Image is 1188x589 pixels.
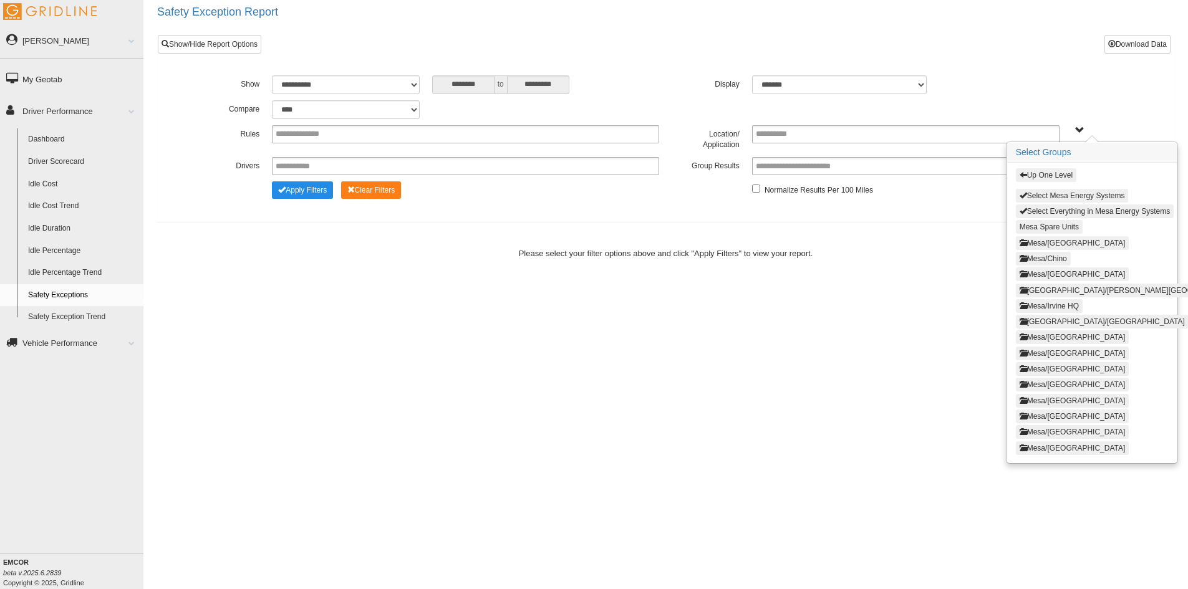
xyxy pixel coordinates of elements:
a: Safety Exceptions [22,284,143,307]
a: Idle Percentage Trend [22,262,143,284]
button: Change Filter Options [272,181,333,199]
a: Safety Exception Trend [22,306,143,328]
div: Copyright © 2025, Gridline [3,557,143,588]
button: Mesa/[GEOGRAPHIC_DATA] [1016,330,1129,344]
label: Rules [186,125,266,140]
button: Mesa/[GEOGRAPHIC_DATA] [1016,362,1129,376]
h3: Select Groups [1007,143,1177,163]
img: Gridline [3,3,97,20]
button: Select Everything in Mesa Energy Systems [1016,204,1174,218]
label: Normalize Results Per 100 Miles [765,181,873,196]
button: Download Data [1104,35,1171,54]
button: Mesa/[GEOGRAPHIC_DATA] [1016,378,1129,391]
button: Mesa Spare Units [1016,220,1083,234]
label: Drivers [186,157,266,172]
label: Display [665,75,745,90]
button: Mesa/[GEOGRAPHIC_DATA] [1016,236,1129,250]
label: Location/ Application [665,125,745,151]
h2: Safety Exception Report [157,6,1188,19]
button: Mesa/[GEOGRAPHIC_DATA] [1016,425,1129,439]
b: EMCOR [3,558,29,566]
button: Mesa/[GEOGRAPHIC_DATA] [1016,441,1129,455]
a: Idle Cost [22,173,143,196]
button: Mesa/Irvine HQ [1016,299,1083,313]
button: Mesa/[GEOGRAPHIC_DATA] [1016,347,1129,360]
button: Mesa/[GEOGRAPHIC_DATA] [1016,409,1129,423]
a: Driver Scorecard [22,151,143,173]
button: Mesa/[GEOGRAPHIC_DATA] [1016,394,1129,408]
a: Idle Duration [22,218,143,240]
a: Dashboard [22,128,143,151]
div: Please select your filter options above and click "Apply Filters" to view your report. [154,247,1177,259]
button: Mesa/[GEOGRAPHIC_DATA] [1016,267,1129,281]
a: Idle Percentage [22,240,143,262]
button: Change Filter Options [341,181,402,199]
label: Group Results [665,157,745,172]
label: Compare [186,100,266,115]
i: beta v.2025.6.2839 [3,569,61,577]
label: Show [186,75,266,90]
button: Select Mesa Energy Systems [1016,189,1129,203]
a: Show/Hide Report Options [158,35,261,54]
a: Idle Cost Trend [22,195,143,218]
button: Mesa/Chino [1016,252,1071,266]
span: to [495,75,507,94]
button: Up One Level [1016,168,1076,182]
